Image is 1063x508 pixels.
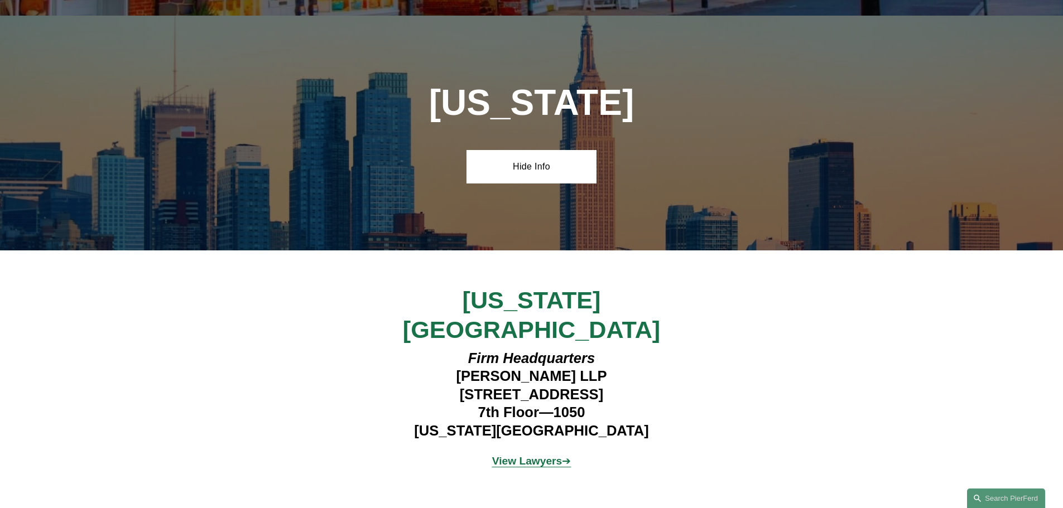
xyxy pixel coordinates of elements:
span: [US_STATE][GEOGRAPHIC_DATA] [403,287,660,342]
span: ➔ [492,455,571,467]
strong: View Lawyers [492,455,562,467]
h1: [US_STATE] [369,83,694,123]
a: View Lawyers➔ [492,455,571,467]
h4: [PERSON_NAME] LLP [STREET_ADDRESS] 7th Floor—1050 [US_STATE][GEOGRAPHIC_DATA] [369,349,694,439]
a: Search this site [967,488,1045,508]
a: Hide Info [466,150,597,183]
em: Firm Headquarters [468,350,595,366]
